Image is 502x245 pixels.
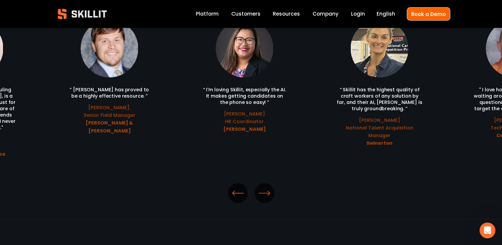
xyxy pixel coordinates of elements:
a: Login [351,10,365,19]
a: Company [313,10,338,19]
div: language picker [377,10,395,19]
span: English [377,10,395,18]
a: Book a Demo [407,7,450,20]
a: Customers [231,10,260,19]
iframe: Intercom live chat [479,222,495,238]
span: Resources [273,10,300,18]
a: Platform [196,10,219,19]
a: folder dropdown [273,10,300,19]
button: Previous [228,183,248,203]
img: Skillit [52,4,112,24]
button: Next [254,183,274,203]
